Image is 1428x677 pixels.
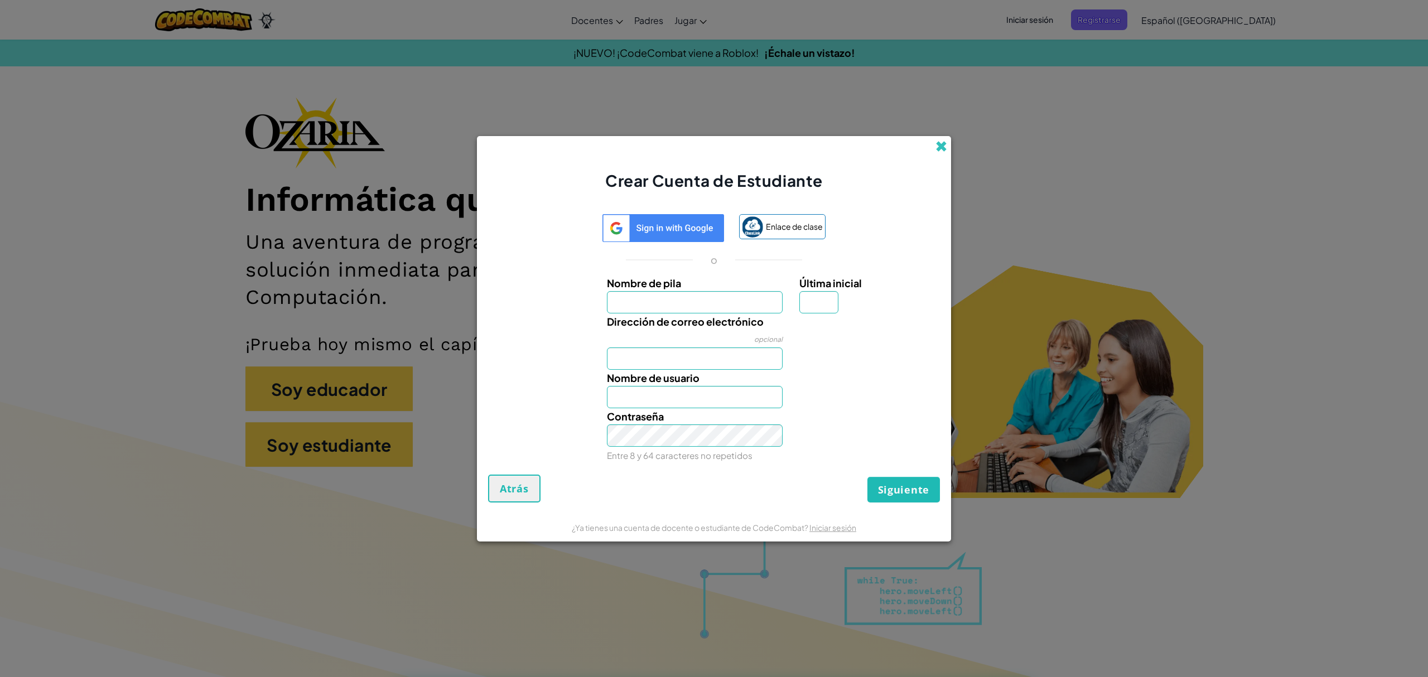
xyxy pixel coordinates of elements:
[602,214,725,242] img: log-in-google-sso-generic.svg
[742,216,763,238] img: classlink-logo-small.png
[500,482,529,495] font: Atrás
[488,475,541,502] button: Atrás
[607,371,699,384] font: Nombre de usuario
[607,277,681,289] font: Nombre de pila
[605,171,823,190] font: Crear Cuenta de Estudiante
[607,450,752,461] font: Entre 8 y 64 caracteres no repetidos
[711,253,717,266] font: o
[766,221,823,231] font: Enlace de clase
[754,335,783,344] font: opcional
[867,477,940,502] button: Siguiente
[809,523,856,533] a: Iniciar sesión
[799,277,862,289] font: Última inicial
[607,315,764,328] font: Dirección de correo electrónico
[878,483,929,496] font: Siguiente
[572,523,808,533] font: ¿Ya tienes una cuenta de docente o estudiante de CodeCombat?
[607,410,664,423] font: Contraseña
